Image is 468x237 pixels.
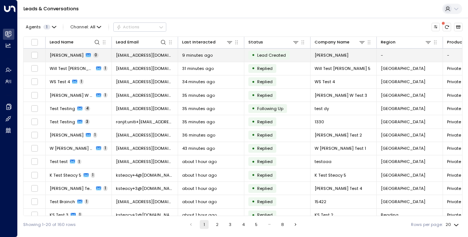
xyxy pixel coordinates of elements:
[50,212,68,218] span: KS Test 3
[50,92,94,98] span: Swain W Test 3
[68,23,104,31] span: Channel:
[31,65,38,72] span: Toggle select row
[31,131,38,139] span: Toggle select row
[252,183,255,193] div: •
[182,39,233,46] div: Last Interacted
[257,132,273,138] span: Replied
[116,145,174,151] span: w.g.swain75@gmail.com
[252,50,255,60] div: •
[182,132,215,138] span: 36 minutes ago
[265,220,274,229] div: …
[31,185,38,192] span: Toggle select row
[93,53,99,58] span: 0
[315,159,331,165] span: testaaa
[116,24,139,29] div: Actions
[78,212,82,217] span: 1
[23,23,58,31] button: Agents1
[182,159,217,165] span: about 1 hour ago
[50,199,75,205] span: Test Brainch
[68,23,104,31] button: Channel:All
[116,92,174,98] span: w.g.swain75+2@gmail.com
[257,212,273,218] span: Replied
[116,106,174,112] span: test@outlook.com
[116,199,174,205] span: jamespinnerbbr+15422@gmail.com
[257,172,273,178] span: Replied
[252,197,255,206] div: •
[200,220,209,229] button: page 1
[182,172,217,178] span: about 1 hour ago
[31,78,38,85] span: Toggle select row
[77,159,81,165] span: 1
[315,119,324,125] span: 1330
[116,159,174,165] span: jamespinnerbbr+testaaa@gmail.com
[31,211,38,219] span: Toggle select row
[252,103,255,113] div: •
[90,25,95,29] span: All
[116,66,174,71] span: w.g.swain75+4@gmail.com
[31,92,38,99] span: Toggle select row
[182,92,215,98] span: 35 minutes ago
[315,39,365,46] div: Company Name
[31,52,38,59] span: Toggle select row
[278,220,287,229] button: Go to page 8
[315,132,362,138] span: Will Swain Test 2
[248,39,299,46] div: Status
[381,159,425,165] span: London
[116,172,174,178] span: ksteacy+4@hotmail.com
[257,145,273,151] span: Replied
[252,210,255,220] div: •
[103,186,107,191] span: 1
[91,173,95,178] span: 1
[85,199,89,204] span: 1
[315,66,370,71] span: Will Test Swain 5
[113,22,166,31] div: Button group with a nested menu
[315,145,366,151] span: W Swain Test 1
[411,222,443,228] label: Rows per page:
[239,220,248,229] button: Go to page 4
[381,199,425,205] span: London
[31,158,38,165] span: Toggle select row
[31,118,38,125] span: Toggle select row
[182,106,215,112] span: 35 minutes ago
[24,6,79,12] a: Leads & Conversations
[23,222,76,228] div: Showing 1-20 of 160 rows
[85,106,90,111] span: 4
[31,198,38,205] span: Toggle select row
[381,172,425,178] span: London
[381,212,398,218] span: Reading
[381,132,425,138] span: London
[252,90,255,100] div: •
[315,92,367,98] span: Swain W Test 3
[252,117,255,127] div: •
[257,119,273,125] span: Replied
[93,132,97,138] span: 1
[454,23,462,31] button: Archived Leads
[315,39,350,46] div: Company Name
[381,79,425,85] span: London
[103,66,107,71] span: 1
[248,39,263,46] div: Status
[50,159,68,165] span: Test test
[381,92,425,98] span: London
[116,79,174,85] span: w.g.swain75+3@gmail.com
[50,39,74,46] div: Lead Name
[31,39,38,46] span: Toggle select all
[381,39,396,46] div: Region
[79,79,84,84] span: 1
[50,66,94,71] span: Will Test Swain 5
[443,23,451,31] span: There are new threads available. Refresh the grid to view the latest updates.
[116,39,139,46] div: Lead Email
[257,52,286,58] span: Lead Created
[252,77,255,87] div: •
[50,145,94,151] span: W Swain Test 1
[381,39,432,46] div: Region
[257,92,273,98] span: Replied
[182,39,216,46] div: Last Interacted
[226,220,235,229] button: Go to page 3
[315,79,335,85] span: WS Test 4
[116,185,174,191] span: ksteacy+3@hotmail.com
[182,119,215,125] span: 35 minutes ago
[252,170,255,180] div: •
[182,212,217,218] span: about 1 hour ago
[186,220,301,229] nav: pagination navigation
